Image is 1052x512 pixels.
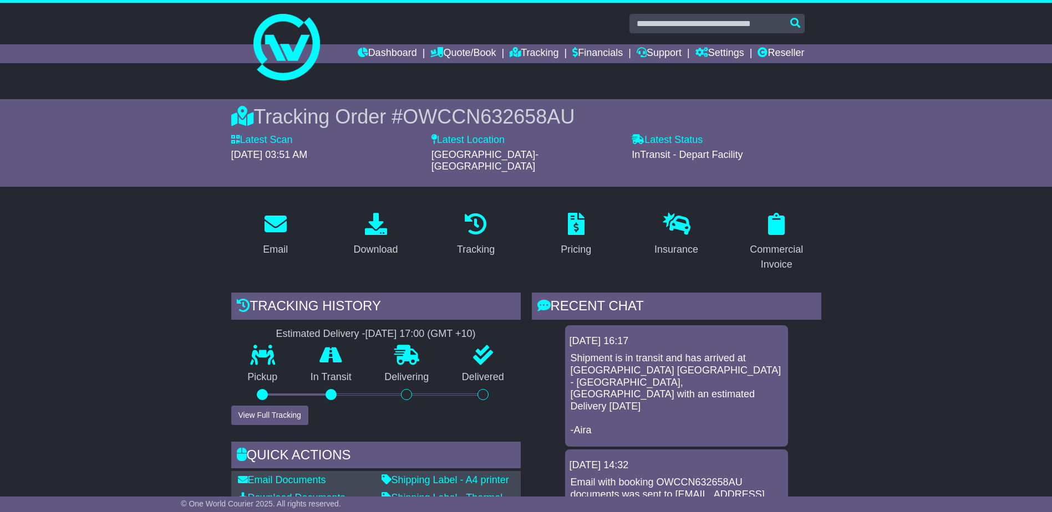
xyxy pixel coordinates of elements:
div: Tracking history [231,293,521,322]
a: Quote/Book [430,44,496,63]
a: Email Documents [238,474,326,485]
span: © One World Courier 2025. All rights reserved. [181,499,341,508]
label: Latest Location [431,134,505,146]
div: Commercial Invoice [739,242,814,272]
span: [DATE] 03:51 AM [231,149,308,160]
a: Tracking [450,209,502,261]
a: Reseller [758,44,804,63]
div: Pricing [561,242,591,257]
label: Latest Scan [231,134,293,146]
p: Pickup [231,371,294,383]
a: Download Documents [238,492,345,503]
a: Tracking [510,44,558,63]
span: InTransit - Depart Facility [632,149,743,160]
a: Pricing [553,209,598,261]
div: Quick Actions [231,442,521,472]
a: Financials [572,44,623,63]
p: In Transit [294,371,368,383]
label: Latest Status [632,134,703,146]
a: Settings [695,44,744,63]
span: OWCCN632658AU [403,105,575,128]
p: Delivering [368,371,446,383]
div: Tracking [457,242,495,257]
a: Shipping Label - A4 printer [382,474,509,485]
div: Email [263,242,288,257]
div: Tracking Order # [231,105,821,129]
button: View Full Tracking [231,406,308,425]
div: Download [353,242,398,257]
div: RECENT CHAT [532,293,821,322]
a: Download [346,209,405,261]
a: Support [637,44,682,63]
a: Insurance [647,209,705,261]
div: Estimated Delivery - [231,328,521,340]
div: [DATE] 14:32 [570,459,784,472]
a: Commercial Invoice [732,209,821,276]
div: [DATE] 16:17 [570,335,784,347]
div: [DATE] 17:00 (GMT +10) [365,328,476,340]
p: Shipment is in transit and has arrived at [GEOGRAPHIC_DATA] [GEOGRAPHIC_DATA] - [GEOGRAPHIC_DATA]... [571,352,782,436]
a: Dashboard [358,44,417,63]
div: Insurance [654,242,698,257]
p: Delivered [445,371,521,383]
a: Email [256,209,295,261]
span: [GEOGRAPHIC_DATA]-[GEOGRAPHIC_DATA] [431,149,538,172]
